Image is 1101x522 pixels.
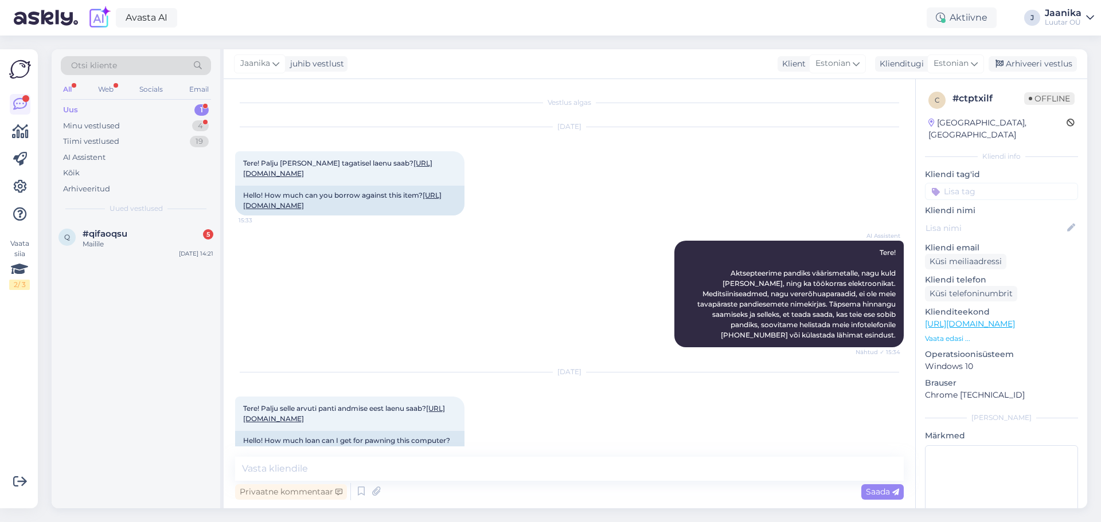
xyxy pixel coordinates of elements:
[857,231,900,240] span: AI Assistent
[989,56,1077,72] div: Arhiveeri vestlus
[1045,18,1082,27] div: Luutar OÜ
[9,280,30,290] div: 2 / 3
[925,319,1015,329] a: [URL][DOMAIN_NAME]
[778,58,806,70] div: Klient
[925,151,1078,162] div: Kliendi info
[925,306,1078,318] p: Klienditeekond
[63,104,78,116] div: Uus
[235,431,464,461] div: Hello! How much loan can I get for pawning this computer?
[866,486,899,497] span: Saada
[925,377,1078,389] p: Brauser
[187,82,211,97] div: Email
[925,183,1078,200] input: Lisa tag
[925,413,1078,423] div: [PERSON_NAME]
[235,186,464,215] div: Hello! How much can you borrow against this item?
[928,117,1067,141] div: [GEOGRAPHIC_DATA], [GEOGRAPHIC_DATA]
[63,152,106,163] div: AI Assistent
[240,57,270,70] span: Jaanika
[179,249,213,258] div: [DATE] 14:21
[116,8,177,28] a: Avasta AI
[235,97,904,108] div: Vestlus algas
[925,333,1078,344] p: Vaata edasi ...
[1045,9,1094,27] a: JaanikaLuutar OÜ
[87,6,111,30] img: explore-ai
[875,58,924,70] div: Klienditugi
[815,57,850,70] span: Estonian
[927,7,997,28] div: Aktiivne
[9,238,30,290] div: Vaata siia
[925,360,1078,372] p: Windows 10
[190,136,209,147] div: 19
[925,168,1078,180] p: Kliendi tag'id
[235,367,904,377] div: [DATE]
[63,183,110,195] div: Arhiveeritud
[935,96,940,104] span: c
[697,248,897,339] span: Tere! Aktsepteerime pandiks väärismetalle, nagu kuld [PERSON_NAME], ning ka töökorras elektroonik...
[952,92,1024,105] div: # ctptxilf
[63,167,80,179] div: Kõik
[243,404,445,423] span: Tere! Palju selle arvuti panti andmise eest laenu saab?
[83,239,213,249] div: Mailile
[925,348,1078,360] p: Operatsioonisüsteem
[203,229,213,240] div: 5
[856,348,900,356] span: Nähtud ✓ 15:34
[1024,10,1040,26] div: J
[925,242,1078,254] p: Kliendi email
[926,222,1065,234] input: Lisa nimi
[63,136,119,147] div: Tiimi vestlused
[137,82,165,97] div: Socials
[64,233,70,241] span: q
[239,216,282,225] span: 15:33
[63,120,120,132] div: Minu vestlused
[243,159,432,178] span: Tere! Palju [PERSON_NAME] tagatisel laenu saab?
[1045,9,1082,18] div: Jaanika
[925,254,1006,269] div: Küsi meiliaadressi
[83,229,127,239] span: #qifaoqsu
[235,484,347,500] div: Privaatne kommentaar
[96,82,116,97] div: Web
[192,120,209,132] div: 4
[925,430,1078,442] p: Märkmed
[235,121,904,132] div: [DATE]
[925,286,1017,301] div: Küsi telefoninumbrit
[71,60,117,72] span: Otsi kliente
[110,203,163,214] span: Uued vestlused
[194,104,209,116] div: 1
[61,82,74,97] div: All
[1024,92,1075,105] span: Offline
[925,205,1078,217] p: Kliendi nimi
[9,58,31,80] img: Askly Logo
[925,389,1078,401] p: Chrome [TECHNICAL_ID]
[286,58,344,70] div: juhib vestlust
[925,274,1078,286] p: Kliendi telefon
[934,57,969,70] span: Estonian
